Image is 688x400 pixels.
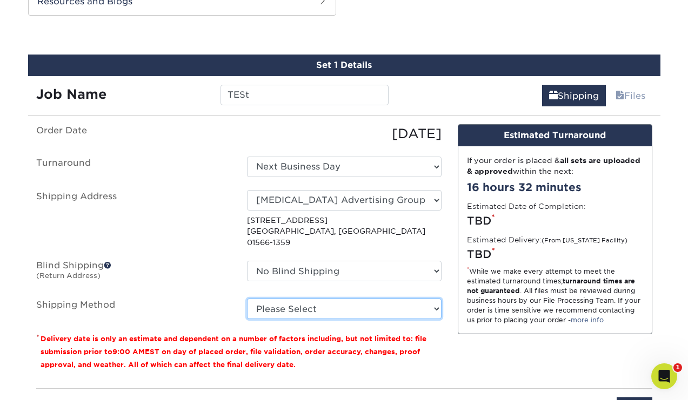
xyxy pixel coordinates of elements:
label: Shipping Method [28,299,239,319]
label: Turnaround [28,157,239,177]
iframe: Intercom live chat [651,363,677,389]
span: 1 [673,363,682,372]
a: Shipping [542,85,606,106]
input: Enter a job name [221,85,389,105]
span: shipping [549,91,558,101]
label: Order Date [28,124,239,144]
span: files [616,91,624,101]
small: Delivery date is only an estimate and dependent on a number of factors including, but not limited... [41,335,426,369]
div: Estimated Turnaround [458,125,652,146]
label: Shipping Address [28,190,239,248]
label: Estimated Delivery: [467,234,627,245]
small: (From [US_STATE] Facility) [542,237,627,244]
div: Set 1 Details [28,55,660,76]
label: Estimated Date of Completion: [467,201,586,212]
div: [DATE] [239,124,450,144]
div: While we make every attempt to meet the estimated turnaround times; . All files must be reviewed ... [467,267,643,325]
div: 16 hours 32 minutes [467,179,643,195]
small: (Return Address) [36,272,101,280]
div: If your order is placed & within the next: [467,155,643,177]
span: 9:00 AM [112,348,145,356]
a: more info [571,316,604,324]
strong: turnaround times are not guaranteed [467,277,635,295]
div: TBD [467,213,643,229]
a: Files [609,85,652,106]
label: Blind Shipping [28,261,239,286]
p: [STREET_ADDRESS] [GEOGRAPHIC_DATA], [GEOGRAPHIC_DATA] 01566-1359 [247,215,442,248]
strong: Job Name [36,86,106,102]
div: TBD [467,246,643,262]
